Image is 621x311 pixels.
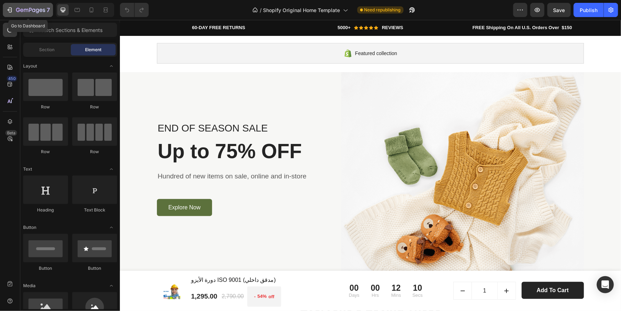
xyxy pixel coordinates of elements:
div: Heading [23,207,68,213]
div: Row [72,104,117,110]
p: 7 [47,6,50,14]
span: Section [40,47,55,53]
p: FREE Shipping On All U.S. Orders Over $150 [353,5,452,11]
span: Need republishing [364,7,401,13]
div: Row [23,104,68,110]
div: Publish [580,6,598,14]
span: / [260,6,262,14]
div: off [148,272,156,281]
span: Featured collection [235,29,277,38]
div: Add to Cart [417,266,449,275]
span: Toggle open [106,280,117,291]
span: Toggle open [106,60,117,72]
p: 5000+ [218,5,231,11]
div: Explore Now [48,183,81,192]
span: Media [23,283,36,289]
div: Undo/Redo [120,3,149,17]
iframe: Design area [120,20,621,311]
p: Hundred of new items on sale, online and in-store [38,151,210,162]
div: 1,295.00 [70,272,98,282]
span: Shopify Original Home Template [263,6,340,14]
p: REVIEWS [262,5,283,11]
div: Row [23,149,68,155]
button: decrement [334,262,352,279]
div: Button [23,265,68,272]
span: Toggle open [106,222,117,233]
div: Row [72,149,117,155]
div: 00 [229,263,240,274]
div: 10 [293,263,303,274]
div: Open Intercom Messenger [597,276,614,293]
button: Publish [574,3,604,17]
div: 00 [251,263,260,274]
p: Days [229,272,240,279]
span: Layout [23,63,37,69]
button: increment [378,262,396,279]
div: Text Block [72,207,117,213]
div: - [133,272,137,281]
input: Search Sections & Elements [23,23,117,37]
button: Save [547,3,571,17]
span: Save [553,7,565,13]
span: Element [85,47,101,53]
h1: دورة الأيزو ISO 9001 (مدقق داخلي) [70,255,209,265]
button: Explore Now [37,179,92,196]
p: Up to 75% OFF [38,118,210,144]
img: Alt Image [221,52,464,251]
p: Secs [293,272,303,279]
span: Button [23,224,36,231]
div: Beta [5,130,17,136]
div: 2,790.00 [101,272,125,281]
p: Mins [272,272,281,279]
div: Button [72,265,117,272]
div: 54% [137,272,147,281]
span: Text [23,166,32,172]
p: Hrs [251,272,260,279]
p: END OF SEASON SALE [38,102,210,115]
p: 60-DAY FREE RETURNS [72,5,126,11]
img: دورة الأيزو ISO 9001 - MS [41,263,61,279]
div: 450 [7,76,17,81]
span: Toggle open [106,163,117,175]
input: quantity [352,262,378,279]
button: 7 [3,3,53,17]
div: 12 [272,263,281,274]
button: Add to Cart [402,262,464,279]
